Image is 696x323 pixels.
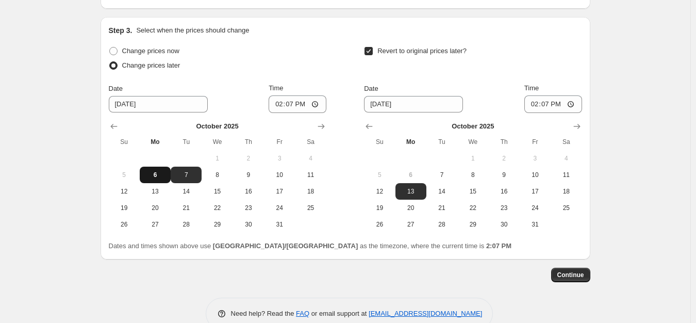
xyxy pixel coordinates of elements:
[295,167,326,183] button: Saturday October 11 2025
[524,84,539,92] span: Time
[299,204,322,212] span: 25
[377,47,467,55] span: Revert to original prices later?
[524,95,582,113] input: 12:00
[488,200,519,216] button: Thursday October 23 2025
[144,204,167,212] span: 20
[488,167,519,183] button: Thursday October 9 2025
[233,200,264,216] button: Thursday October 23 2025
[268,187,291,196] span: 17
[488,134,519,150] th: Thursday
[364,200,395,216] button: Sunday October 19 2025
[488,183,519,200] button: Thursday October 16 2025
[400,138,422,146] span: Mo
[520,150,551,167] button: Friday October 3 2025
[202,200,233,216] button: Wednesday October 22 2025
[461,138,484,146] span: We
[171,134,202,150] th: Tuesday
[109,200,140,216] button: Sunday October 19 2025
[555,187,577,196] span: 18
[140,216,171,233] button: Monday October 27 2025
[206,138,228,146] span: We
[109,134,140,150] th: Sunday
[171,183,202,200] button: Tuesday October 14 2025
[395,134,426,150] th: Monday
[171,167,202,183] button: Tuesday October 7 2025
[492,171,515,179] span: 9
[206,187,228,196] span: 15
[555,154,577,163] span: 4
[492,138,515,146] span: Th
[233,183,264,200] button: Thursday October 16 2025
[400,220,422,229] span: 27
[237,220,260,229] span: 30
[524,138,546,146] span: Fr
[486,242,511,250] b: 2:07 PM
[109,183,140,200] button: Sunday October 12 2025
[295,150,326,167] button: Saturday October 4 2025
[364,85,378,92] span: Date
[461,187,484,196] span: 15
[295,200,326,216] button: Saturday October 25 2025
[395,167,426,183] button: Today Monday October 6 2025
[268,204,291,212] span: 24
[109,242,512,250] span: Dates and times shown above use as the timezone, where the current time is
[206,154,228,163] span: 1
[492,187,515,196] span: 16
[299,138,322,146] span: Sa
[109,25,132,36] h2: Step 3.
[269,84,283,92] span: Time
[202,167,233,183] button: Wednesday October 8 2025
[551,200,582,216] button: Saturday October 25 2025
[309,310,369,317] span: or email support at
[488,150,519,167] button: Thursday October 2 2025
[237,187,260,196] span: 16
[555,171,577,179] span: 11
[430,204,453,212] span: 21
[231,310,296,317] span: Need help? Read the
[364,183,395,200] button: Sunday October 12 2025
[144,138,167,146] span: Mo
[457,167,488,183] button: Wednesday October 8 2025
[264,183,295,200] button: Friday October 17 2025
[171,216,202,233] button: Tuesday October 28 2025
[113,187,136,196] span: 12
[520,200,551,216] button: Friday October 24 2025
[400,204,422,212] span: 20
[264,200,295,216] button: Friday October 24 2025
[457,200,488,216] button: Wednesday October 22 2025
[488,216,519,233] button: Thursday October 30 2025
[295,183,326,200] button: Saturday October 18 2025
[175,171,197,179] span: 7
[237,138,260,146] span: Th
[461,154,484,163] span: 1
[430,187,453,196] span: 14
[175,187,197,196] span: 14
[264,150,295,167] button: Friday October 3 2025
[364,167,395,183] button: Sunday October 5 2025
[175,220,197,229] span: 28
[299,154,322,163] span: 4
[368,187,391,196] span: 12
[457,183,488,200] button: Wednesday October 15 2025
[109,85,123,92] span: Date
[520,167,551,183] button: Friday October 10 2025
[520,134,551,150] th: Friday
[551,268,590,282] button: Continue
[430,138,453,146] span: Tu
[113,138,136,146] span: Su
[430,171,453,179] span: 7
[492,220,515,229] span: 30
[237,204,260,212] span: 23
[140,183,171,200] button: Monday October 13 2025
[122,61,180,69] span: Change prices later
[237,154,260,163] span: 2
[461,204,484,212] span: 22
[426,167,457,183] button: Tuesday October 7 2025
[364,216,395,233] button: Sunday October 26 2025
[140,134,171,150] th: Monday
[524,187,546,196] span: 17
[122,47,179,55] span: Change prices now
[461,220,484,229] span: 29
[368,138,391,146] span: Su
[368,171,391,179] span: 5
